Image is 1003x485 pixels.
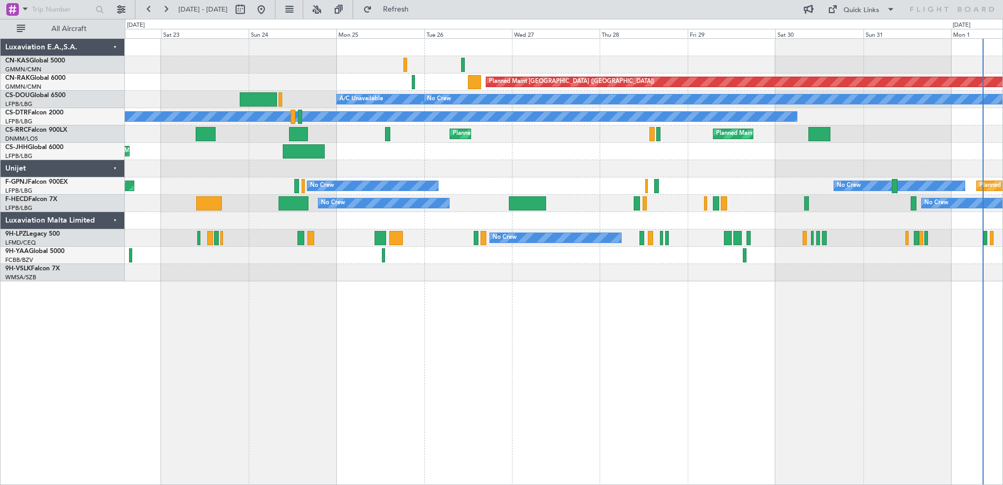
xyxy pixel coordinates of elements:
div: No Crew [310,178,334,194]
span: F-HECD [5,196,28,203]
a: CS-DOUGlobal 6500 [5,92,66,99]
a: LFPB/LBG [5,204,33,212]
a: 9H-LPZLegacy 500 [5,231,60,237]
a: GMMN/CMN [5,66,41,73]
a: WMSA/SZB [5,273,36,281]
div: Sun 24 [249,29,336,38]
span: 9H-LPZ [5,231,26,237]
span: CS-JHH [5,144,28,151]
div: No Crew [493,230,517,246]
span: All Aircraft [27,25,111,33]
span: CN-RAK [5,75,30,81]
div: No Crew [837,178,861,194]
div: A/C Unavailable [339,91,383,107]
div: Thu 28 [600,29,687,38]
div: [DATE] [953,21,970,30]
div: No Crew [321,195,345,211]
a: CN-RAKGlobal 6000 [5,75,66,81]
span: CS-DOU [5,92,30,99]
a: 9H-YAAGlobal 5000 [5,248,65,255]
div: Fri 29 [688,29,775,38]
a: GMMN/CMN [5,83,41,91]
a: CS-RRCFalcon 900LX [5,127,67,133]
span: Refresh [374,6,418,13]
a: CS-JHHGlobal 6000 [5,144,63,151]
span: CS-DTR [5,110,28,116]
span: F-GPNJ [5,179,28,185]
div: Planned Maint [GEOGRAPHIC_DATA] ([GEOGRAPHIC_DATA]) [453,126,618,142]
div: [DATE] [127,21,145,30]
a: FCBB/BZV [5,256,33,264]
span: [DATE] - [DATE] [178,5,228,14]
button: Refresh [358,1,421,18]
div: No Crew [924,195,948,211]
a: LFPB/LBG [5,118,33,125]
a: F-GPNJFalcon 900EX [5,179,68,185]
a: LFPB/LBG [5,152,33,160]
a: CS-DTRFalcon 2000 [5,110,63,116]
div: Planned Maint [GEOGRAPHIC_DATA] ([GEOGRAPHIC_DATA]) [489,74,654,90]
span: CN-KAS [5,58,29,64]
button: Quick Links [823,1,900,18]
div: Tue 26 [424,29,512,38]
a: F-HECDFalcon 7X [5,196,57,203]
span: 9H-VSLK [5,266,31,272]
div: Sat 30 [775,29,863,38]
span: CS-RRC [5,127,28,133]
div: Mon 25 [336,29,424,38]
a: CN-KASGlobal 5000 [5,58,65,64]
a: LFMD/CEQ [5,239,36,247]
a: LFPB/LBG [5,187,33,195]
a: 9H-VSLKFalcon 7X [5,266,60,272]
div: Wed 27 [512,29,600,38]
div: Planned Maint [GEOGRAPHIC_DATA] ([GEOGRAPHIC_DATA]) [716,126,881,142]
div: No Crew [427,91,451,107]
div: Quick Links [844,5,879,16]
a: LFPB/LBG [5,100,33,108]
div: Sat 23 [161,29,249,38]
input: Trip Number [32,2,92,17]
span: 9H-YAA [5,248,29,255]
button: All Aircraft [12,20,114,37]
div: Sun 31 [863,29,951,38]
a: DNMM/LOS [5,135,38,143]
